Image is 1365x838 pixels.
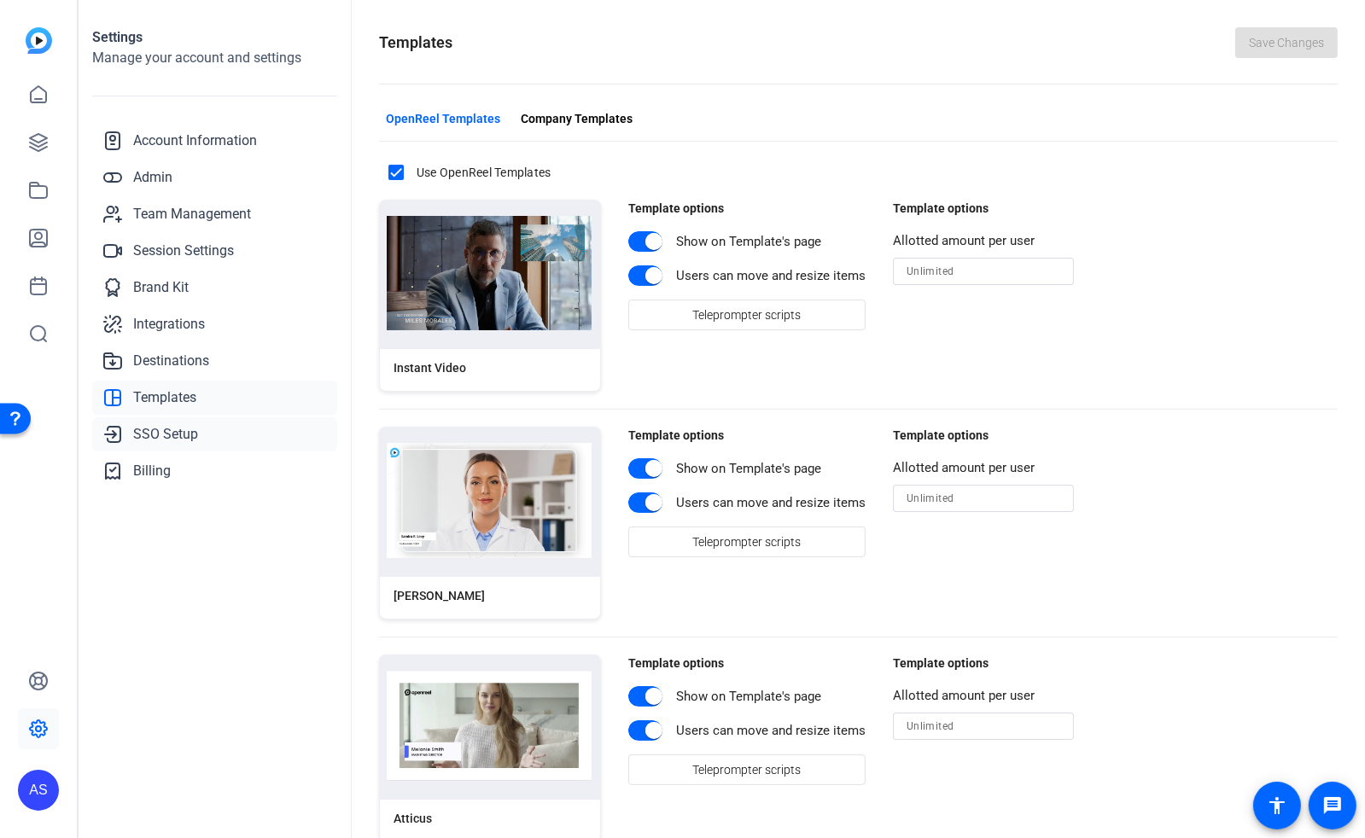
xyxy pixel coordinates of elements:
[628,427,866,445] div: Template options
[133,204,251,224] span: Team Management
[628,200,866,218] div: Template options
[92,234,337,268] a: Session Settings
[133,167,172,188] span: Admin
[693,526,802,558] span: Teleprompter scripts
[26,27,52,54] img: blue-gradient.svg
[676,493,866,513] div: Users can move and resize items
[676,266,866,286] div: Users can move and resize items
[394,587,485,605] div: [PERSON_NAME]
[893,427,1074,445] div: Template options
[893,200,1074,218] div: Template options
[693,299,802,331] span: Teleprompter scripts
[18,770,59,811] div: AS
[893,686,1074,706] div: Allotted amount per user
[676,687,821,707] div: Show on Template's page
[92,417,337,451] a: SSO Setup
[133,424,198,445] span: SSO Setup
[413,164,551,181] label: Use OpenReel Templates
[676,459,821,479] div: Show on Template's page
[133,131,257,151] span: Account Information
[676,721,866,741] div: Users can move and resize items
[133,241,234,261] span: Session Settings
[92,160,337,195] a: Admin
[628,300,866,330] button: Teleprompter scripts
[907,716,1060,736] input: Unlimited
[628,754,866,785] button: Teleprompter scripts
[893,655,1074,672] div: Template options
[628,527,866,557] button: Teleprompter scripts
[387,671,592,781] img: Template image
[628,655,866,672] div: Template options
[92,454,337,488] a: Billing
[92,124,337,158] a: Account Information
[907,488,1060,509] input: Unlimited
[521,110,633,128] span: Company Templates
[379,103,507,134] button: OpenReel Templates
[893,458,1074,478] div: Allotted amount per user
[92,27,337,48] h1: Settings
[379,31,452,55] h1: Templates
[1322,795,1343,816] mat-icon: message
[387,216,592,330] img: Template image
[514,103,639,134] button: Company Templates
[133,461,171,481] span: Billing
[92,381,337,415] a: Templates
[907,261,1060,282] input: Unlimited
[133,387,196,408] span: Templates
[92,48,337,68] h2: Manage your account and settings
[133,351,209,371] span: Destinations
[92,344,337,378] a: Destinations
[92,271,337,305] a: Brand Kit
[693,754,802,786] span: Teleprompter scripts
[1267,795,1287,816] mat-icon: accessibility
[394,359,466,377] div: Instant Video
[386,110,500,128] span: OpenReel Templates
[133,277,189,298] span: Brand Kit
[92,197,337,231] a: Team Management
[387,443,592,558] img: Template image
[394,810,432,828] div: Atticus
[133,314,205,335] span: Integrations
[92,307,337,341] a: Integrations
[893,231,1074,251] div: Allotted amount per user
[676,232,821,252] div: Show on Template's page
